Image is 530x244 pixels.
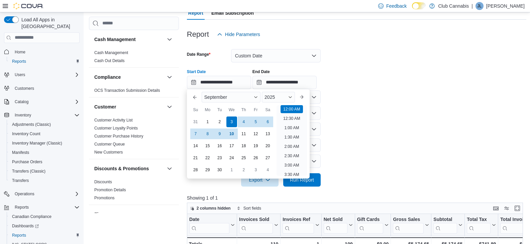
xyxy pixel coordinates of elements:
button: Home [1,47,82,57]
button: Subtotal [433,216,462,233]
img: Cova [13,3,43,9]
button: Discounts & Promotions [94,165,164,172]
div: Subtotal [433,216,457,223]
div: day-15 [202,141,213,151]
span: Customer Queue [94,142,125,147]
li: 2:30 AM [282,152,302,160]
span: Sort fields [243,206,261,211]
button: 2 columns hidden [187,204,233,212]
span: Purchase Orders [12,159,42,165]
div: day-10 [226,129,237,139]
button: Cash Management [166,35,174,43]
span: Purchase Orders [9,158,80,166]
span: Customer Loyalty Points [94,126,138,131]
span: Transfers (Classic) [9,167,80,175]
div: day-6 [262,116,273,127]
span: Adjustments (Classic) [9,120,80,129]
div: day-20 [262,141,273,151]
div: day-28 [190,165,201,175]
div: day-2 [214,116,225,127]
span: Hide Parameters [225,31,260,38]
div: Button. Open the year selector. 2025 is currently selected. [262,92,295,102]
span: Reports [9,231,80,239]
button: Keyboard shortcuts [492,204,500,212]
div: Gross Sales [393,216,424,233]
button: Gross Sales [393,216,429,233]
a: Customer Activity List [94,118,133,123]
button: Run Report [283,173,321,187]
div: Fr [250,104,261,115]
span: Reports [9,57,80,65]
span: Discounts [94,179,112,185]
div: Invoices Ref [283,216,314,223]
button: Date [189,216,235,233]
span: Home [15,49,25,55]
button: Open list of options [311,94,317,100]
span: Dashboards [9,222,80,230]
button: Sort fields [234,204,264,212]
h3: Customer [94,103,116,110]
div: day-18 [238,141,249,151]
span: Canadian Compliance [9,213,80,221]
div: Date [189,216,229,223]
div: day-13 [262,129,273,139]
div: day-1 [202,116,213,127]
span: Report [188,6,203,20]
a: Reports [9,57,29,65]
button: Customers [1,83,82,93]
a: Inventory Count [9,130,43,138]
div: day-19 [250,141,261,151]
button: Cash Management [94,36,164,43]
span: Promotion Details [94,187,126,193]
button: Finance [166,210,174,218]
button: Previous Month [190,92,200,102]
button: Adjustments (Classic) [7,120,82,129]
button: Transfers [7,176,82,185]
span: Export [245,173,275,187]
a: Transfers [9,177,31,185]
button: Open list of options [311,110,317,116]
span: Reports [12,233,26,238]
button: Compliance [94,74,164,80]
button: Inventory Manager (Classic) [7,139,82,148]
span: Manifests [9,149,80,157]
button: Operations [1,189,82,199]
button: Export [241,173,279,187]
div: Gift Card Sales [357,216,383,233]
span: Dashboards [12,223,39,229]
button: Users [1,70,82,79]
a: OCS Transaction Submission Details [94,88,160,93]
button: Customer [166,103,174,111]
h3: Finance [94,211,112,218]
p: [PERSON_NAME] [486,2,525,10]
button: Reports [1,203,82,212]
button: Total Tax [467,216,496,233]
span: Customers [15,86,34,91]
button: Canadian Compliance [7,212,82,221]
div: day-27 [262,153,273,163]
span: Home [12,48,80,56]
a: Customer Purchase History [94,134,143,139]
div: Customer [89,116,179,159]
div: We [226,104,237,115]
input: Press the down key to enter a popover containing a calendar. Press the escape key to close the po... [187,76,251,89]
span: Run Report [290,177,314,183]
div: day-8 [202,129,213,139]
a: Adjustments (Classic) [9,120,54,129]
a: Inventory Manager (Classic) [9,139,65,147]
span: Load All Apps in [GEOGRAPHIC_DATA] [19,16,80,30]
div: day-25 [238,153,249,163]
ul: Time [277,105,307,176]
li: 1:00 AM [282,124,302,132]
button: Inventory Count [7,129,82,139]
span: 2 columns hidden [197,206,231,211]
button: Hide Parameters [214,28,263,41]
span: Email Subscription [211,6,254,20]
label: Date Range [187,52,211,57]
div: Subtotal [433,216,457,233]
div: Net Sold [323,216,347,223]
span: Inventory Manager (Classic) [12,141,62,146]
span: Operations [12,190,80,198]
